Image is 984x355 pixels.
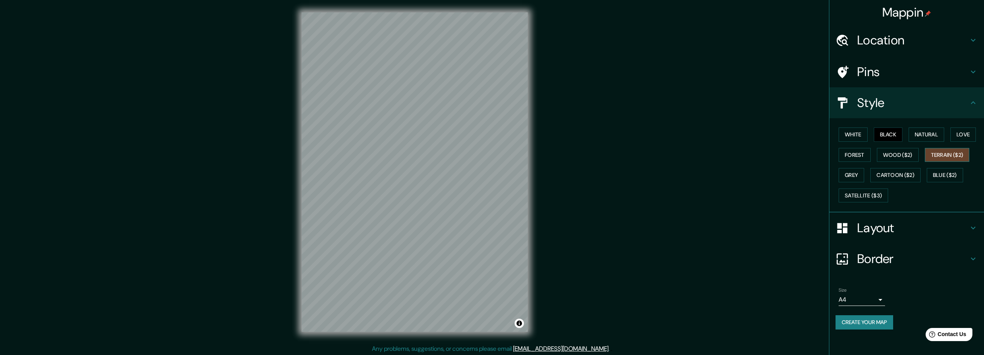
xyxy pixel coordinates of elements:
[857,64,969,80] h4: Pins
[372,344,610,353] p: Any problems, suggestions, or concerns please email .
[882,5,931,20] h4: Mappin
[839,127,868,142] button: White
[909,127,944,142] button: Natural
[836,315,893,330] button: Create your map
[927,168,963,182] button: Blue ($2)
[829,87,984,118] div: Style
[839,168,864,182] button: Grey
[857,32,969,48] h4: Location
[857,220,969,236] h4: Layout
[829,212,984,243] div: Layout
[610,344,611,353] div: .
[839,287,847,294] label: Size
[839,189,888,203] button: Satellite ($3)
[870,168,921,182] button: Cartoon ($2)
[839,148,871,162] button: Forest
[950,127,976,142] button: Love
[925,10,931,17] img: pin-icon.png
[611,344,612,353] div: .
[857,95,969,110] h4: Style
[515,319,524,328] button: Toggle attribution
[857,251,969,267] h4: Border
[513,345,609,353] a: [EMAIL_ADDRESS][DOMAIN_NAME]
[925,148,970,162] button: Terrain ($2)
[877,148,919,162] button: Wood ($2)
[829,25,984,56] div: Location
[874,127,903,142] button: Black
[829,56,984,87] div: Pins
[302,12,528,332] canvas: Map
[915,325,975,347] iframe: Help widget launcher
[839,294,885,306] div: A4
[829,243,984,274] div: Border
